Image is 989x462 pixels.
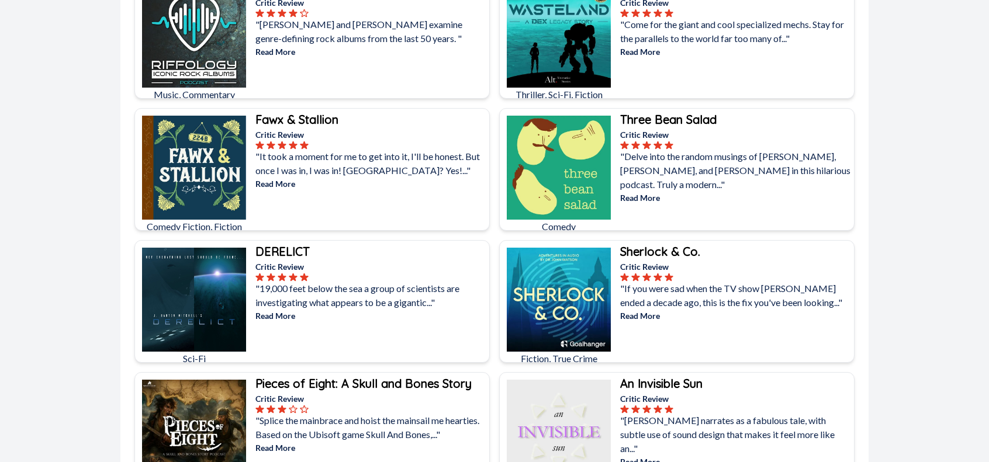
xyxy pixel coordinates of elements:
[255,244,310,259] b: DERELICT
[255,150,487,178] p: "It took a moment for me to get into it, I'll be honest. But once I was in, I was in! [GEOGRAPHIC...
[255,414,487,442] p: "Splice the mainbrace and hoist the mainsail me hearties. Based on the Ubisoft game Skull And Bon...
[620,150,852,192] p: "Delve into the random musings of [PERSON_NAME], [PERSON_NAME], and [PERSON_NAME] in this hilario...
[255,392,487,405] p: Critic Review
[620,128,852,141] p: Critic Review
[507,352,611,366] p: Fiction, True Crime
[499,108,855,231] a: Three Bean SaladComedyThree Bean SaladCritic Review"Delve into the random musings of [PERSON_NAME...
[620,192,852,204] p: Read More
[620,244,700,259] b: Sherlock & Co.
[620,392,852,405] p: Critic Review
[255,282,487,310] p: "19,000 feet below the sea a group of scientists are investigating what appears to be a gigantic..."
[507,116,611,220] img: Three Bean Salad
[620,18,852,46] p: "Come for the giant and cool specialized mechs. Stay for the parallels to the world far too many ...
[134,240,490,363] a: DERELICTSci-FiDERELICTCritic Review"19,000 feet below the sea a group of scientists are investiga...
[255,46,487,58] p: Read More
[134,108,490,231] a: Fawx & StallionComedy Fiction, FictionFawx & StallionCritic Review"It took a moment for me to get...
[142,116,246,220] img: Fawx & Stallion
[255,260,487,273] p: Critic Review
[620,46,852,58] p: Read More
[620,282,852,310] p: "If you were sad when the TV show [PERSON_NAME] ended a decade ago, this is the fix you've been l...
[142,88,246,102] p: Music, Commentary
[620,310,852,322] p: Read More
[142,248,246,352] img: DERELICT
[255,112,338,127] b: Fawx & Stallion
[620,260,852,273] p: Critic Review
[499,240,855,363] a: Sherlock & Co.Fiction, True CrimeSherlock & Co.Critic Review"If you were sad when the TV show [PE...
[255,310,487,322] p: Read More
[507,88,611,102] p: Thriller, Sci-Fi, Fiction
[620,112,717,127] b: Three Bean Salad
[507,248,611,352] img: Sherlock & Co.
[255,128,487,141] p: Critic Review
[255,376,472,391] b: Pieces of Eight: A Skull and Bones Story
[620,376,703,391] b: An Invisible Sun
[620,414,852,456] p: "[PERSON_NAME] narrates as a fabulous tale, with subtle use of sound design that makes it feel mo...
[255,178,487,190] p: Read More
[142,352,246,366] p: Sci-Fi
[507,220,611,234] p: Comedy
[142,220,246,234] p: Comedy Fiction, Fiction
[255,442,487,454] p: Read More
[255,18,487,46] p: "[PERSON_NAME] and [PERSON_NAME] examine genre-defining rock albums from the last 50 years. "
